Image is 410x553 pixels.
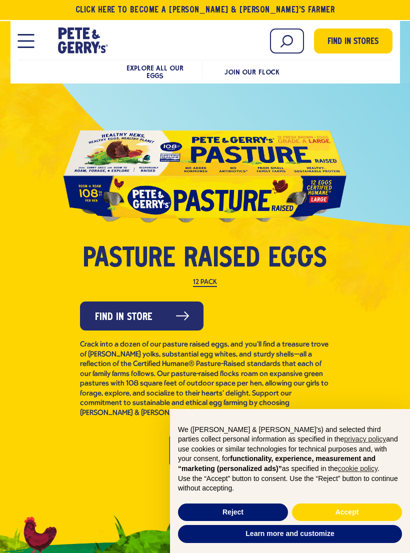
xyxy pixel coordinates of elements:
a: Find in Stores [314,28,392,53]
label: 12 Pack [193,279,217,287]
a: privacy policy [344,435,386,443]
button: Reject [178,503,288,521]
nav: mobile product menu [18,59,392,81]
a: Join Our Flock [224,68,279,76]
span: Find in Store [95,309,152,325]
span: Find in Stores [327,35,378,49]
div: Notice [170,409,410,553]
p: Use the “Accept” button to consent. Use the “Reject” button to continue without accepting. [178,474,402,493]
input: Search [270,28,304,53]
h1: Pasture Raised Eggs [80,245,330,274]
a: Explore All Our Eggs [126,64,183,79]
p: We ([PERSON_NAME] & [PERSON_NAME]'s) and selected third parties collect personal information as s... [178,425,402,474]
button: Learn more and customize [178,525,402,543]
p: Crack into a dozen of our pasture raised eggs, and you’ll find a treasure trove of [PERSON_NAME] ... [80,340,330,418]
button: Accept [292,503,402,521]
a: Find in Store [80,301,203,330]
strong: functionality, experience, measurement and “marketing (personalized ads)” [178,454,375,472]
a: cookie policy [338,464,377,472]
button: Open Mobile Menu Modal Dialog [18,34,34,48]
